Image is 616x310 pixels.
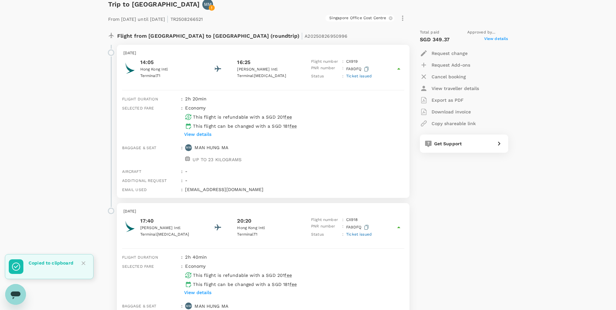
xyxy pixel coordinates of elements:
p: Status [311,73,340,80]
p: CX 918 [346,217,358,223]
div: : [179,142,182,165]
p: [DATE] [123,50,403,57]
p: MM [186,304,192,308]
span: Email used [122,187,147,192]
p: This flight can be changed with a SGD 181 [193,281,297,288]
p: MM [186,145,192,150]
p: This flight is refundable with a SGD 201 [193,114,292,120]
p: : [342,58,344,65]
span: Baggage & seat [122,146,157,150]
p: [EMAIL_ADDRESS][DOMAIN_NAME] [185,186,404,193]
p: Flight from [GEOGRAPHIC_DATA] to [GEOGRAPHIC_DATA] (roundtrip) [117,29,348,41]
p: PNR number [311,223,340,231]
p: FA9DFQ [346,65,370,73]
p: UP TO 23 KILOGRAMS [193,156,242,163]
p: 2h 20min [185,96,404,102]
span: | [167,14,169,23]
button: View traveller details [420,83,479,94]
span: Selected fare [122,264,154,269]
span: Additional request [122,178,167,183]
span: Total paid [420,29,440,36]
p: Terminal T1 [237,231,295,238]
p: MAN HUNG MA [195,303,228,309]
div: : [179,165,182,174]
button: View details [182,288,213,297]
p: 14:05 [140,58,199,66]
p: Terminal T1 [140,73,199,79]
p: Hong Kong Intl [140,66,199,73]
div: Singapore Office Cost Centre [325,15,394,21]
p: PNR number [311,65,340,73]
p: : [342,223,344,231]
p: Flight number [311,217,340,223]
p: Export as PDF [432,97,464,103]
p: View details [184,131,211,137]
p: Copied to clipboard [29,260,73,266]
div: : [179,174,182,184]
p: : [342,231,344,238]
img: Cathay Pacific Airways [123,62,136,75]
p: : [342,73,344,80]
p: SGD 349.37 [420,36,450,44]
p: [PERSON_NAME] Intl [140,225,199,231]
span: Ticket issued [346,232,372,237]
p: CX 919 [346,58,358,65]
span: Selected fare [122,106,154,110]
p: [DATE] [123,208,403,215]
p: Terminal [MEDICAL_DATA] [237,73,295,79]
p: View details [184,289,211,296]
div: : [179,184,182,193]
p: Flight number [311,58,340,65]
span: fee [284,114,292,120]
span: fee [284,273,292,278]
img: baggage-icon [185,156,190,161]
button: View details [182,129,213,139]
p: Cancel booking [432,73,466,80]
span: Baggage & seat [122,304,157,308]
p: Copy shareable link [432,120,476,127]
p: Request Add-ons [432,62,470,68]
img: Cathay Pacific Airways [123,220,136,233]
span: fee [290,123,297,129]
button: Download invoice [420,106,471,118]
p: : [342,65,344,73]
div: - [182,174,404,184]
div: : [179,251,182,260]
button: Copy shareable link [420,118,476,129]
p: View traveller details [432,85,479,92]
p: MAN HUNG MA [195,144,228,151]
p: FA9DFQ [346,223,370,231]
p: 2h 40min [185,254,404,260]
span: Approved by [467,29,508,36]
button: Request change [420,47,468,59]
button: Export as PDF [420,94,464,106]
span: Aircraft [122,169,141,174]
button: Cancel booking [420,71,466,83]
p: Hong Kong Intl [237,225,295,231]
p: Terminal [MEDICAL_DATA] [140,231,199,238]
p: : [342,217,344,223]
span: Get Support [434,141,462,146]
span: A20250826950996 [305,33,347,39]
button: Close [79,258,88,268]
p: 20:20 [237,217,251,225]
p: economy [185,105,206,111]
span: View details [484,36,508,44]
span: fee [290,282,297,287]
p: 17:40 [140,217,199,225]
span: Flight duration [122,255,158,260]
p: economy [185,263,206,269]
iframe: 開啟傳訊視窗按鈕 [5,284,26,305]
p: From [DATE] until [DATE] TR2508266521 [108,12,203,24]
div: : [179,260,182,300]
span: Ticket issued [346,74,372,78]
p: Request change [432,50,468,57]
span: Singapore Office Cost Centre [325,15,390,21]
button: Request Add-ons [420,59,470,71]
p: [PERSON_NAME] Intl [237,66,295,73]
div: : [179,102,182,142]
div: - [182,165,404,174]
span: Flight duration [122,97,158,101]
p: This flight can be changed with a SGD 181 [193,123,297,129]
p: Download invoice [432,109,471,115]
